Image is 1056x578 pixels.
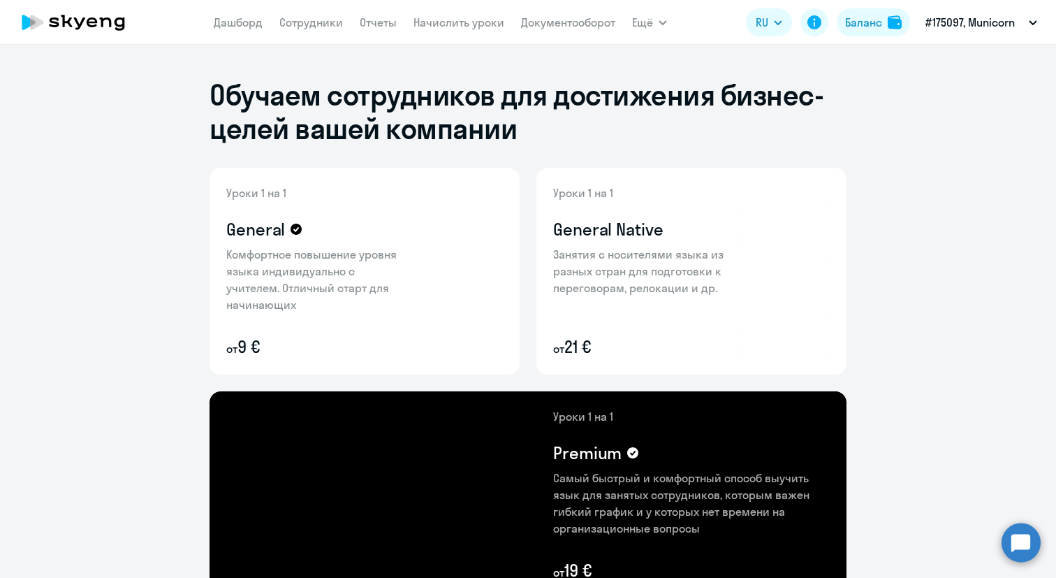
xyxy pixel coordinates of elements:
img: general-content-bg.png [210,168,420,375]
button: #175097, Municorn [918,6,1044,39]
img: general-native-content-bg.png [536,168,756,375]
p: Уроки 1 на 1 [226,185,408,201]
button: Ещё [632,8,667,36]
span: Ещё [632,14,653,31]
p: #175097, Municorn [925,14,1015,31]
img: balance [888,15,902,29]
span: RU [756,14,768,31]
p: Самый быстрый и комфортный способ выучить язык для занятых сотрудников, которым важен гибкий граф... [553,470,830,537]
small: от [553,342,564,356]
a: Начислить уроки [413,15,504,29]
p: 9 € [226,335,408,358]
a: Дашборд [214,15,263,29]
a: Документооборот [521,15,615,29]
a: Сотрудники [279,15,343,29]
h1: Обучаем сотрудников для достижения бизнес-целей вашей компании [210,78,846,145]
p: Уроки 1 на 1 [553,185,735,201]
h4: General [226,218,285,240]
button: RU [746,8,792,36]
p: Занятия с носителями языка из разных стран для подготовки к переговорам, релокации и др. [553,246,735,296]
p: Комфортное повышение уровня языка индивидуально с учителем. Отличный старт для начинающих [226,246,408,313]
a: Отчеты [360,15,397,29]
h4: Premium [553,442,622,464]
div: Баланс [845,14,882,31]
button: Балансbalance [837,8,910,36]
small: от [226,342,237,356]
p: 21 € [553,335,735,358]
h4: General Native [553,218,663,240]
p: Уроки 1 на 1 [553,408,830,425]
